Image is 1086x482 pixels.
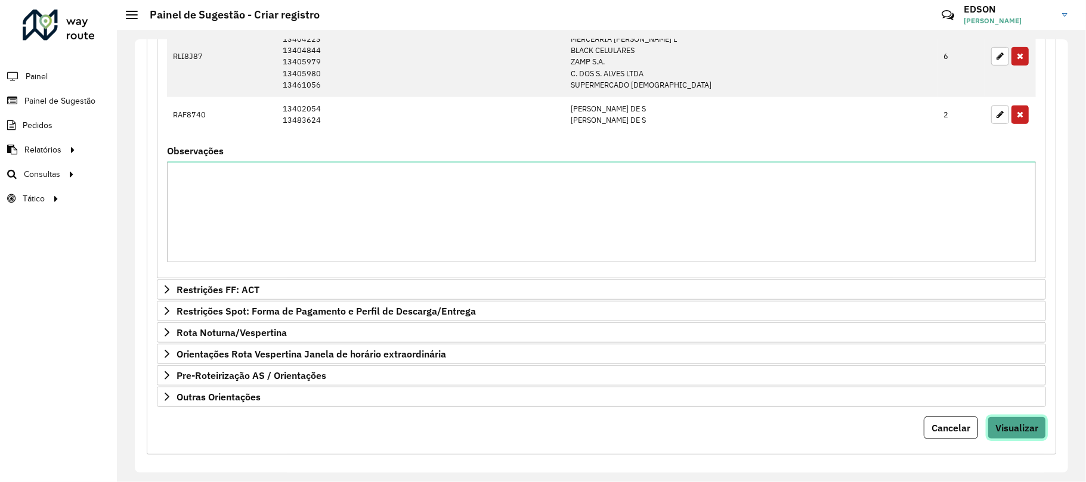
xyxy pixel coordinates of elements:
[157,344,1046,364] a: Orientações Rota Vespertina Janela de horário extraordinária
[177,285,259,294] span: Restrições FF: ACT
[23,119,52,132] span: Pedidos
[995,422,1038,434] span: Visualizar
[277,97,565,132] td: 13402054 13483624
[177,349,446,359] span: Orientações Rota Vespertina Janela de horário extraordinária
[177,371,326,380] span: Pre-Roteirização AS / Orientações
[157,365,1046,385] a: Pre-Roteirização AS / Orientações
[938,16,985,97] td: 6
[564,97,937,132] td: [PERSON_NAME] DE S [PERSON_NAME] DE S
[964,15,1053,26] span: [PERSON_NAME]
[938,97,985,132] td: 2
[935,2,961,28] a: Contato Rápido
[26,70,48,83] span: Painel
[138,8,320,21] h2: Painel de Sugestão - Criar registro
[157,322,1046,343] a: Rota Noturna/Vespertina
[924,416,978,439] button: Cancelar
[23,192,45,205] span: Tático
[564,16,937,97] td: [PERSON_NAME] DO NAS MERCEARIA [PERSON_NAME] L BLACK CELULARES ZAMP S.A. C. DOS S. ALVES LTDA SUP...
[988,416,1046,439] button: Visualizar
[167,97,277,132] td: RAF8740
[24,168,60,181] span: Consultas
[157,279,1046,300] a: Restrições FF: ACT
[964,4,1053,15] h3: EDSON
[167,144,224,158] label: Observações
[932,422,970,434] span: Cancelar
[24,95,95,107] span: Painel de Sugestão
[177,306,476,316] span: Restrições Spot: Forma de Pagamento e Perfil de Descarga/Entrega
[177,328,287,337] span: Rota Noturna/Vespertina
[177,392,261,402] span: Outras Orientações
[157,301,1046,321] a: Restrições Spot: Forma de Pagamento e Perfil de Descarga/Entrega
[157,387,1046,407] a: Outras Orientações
[24,144,61,156] span: Relatórios
[167,16,277,97] td: RLI8J87
[277,16,565,97] td: 13402670 13404223 13404844 13405979 13405980 13461056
